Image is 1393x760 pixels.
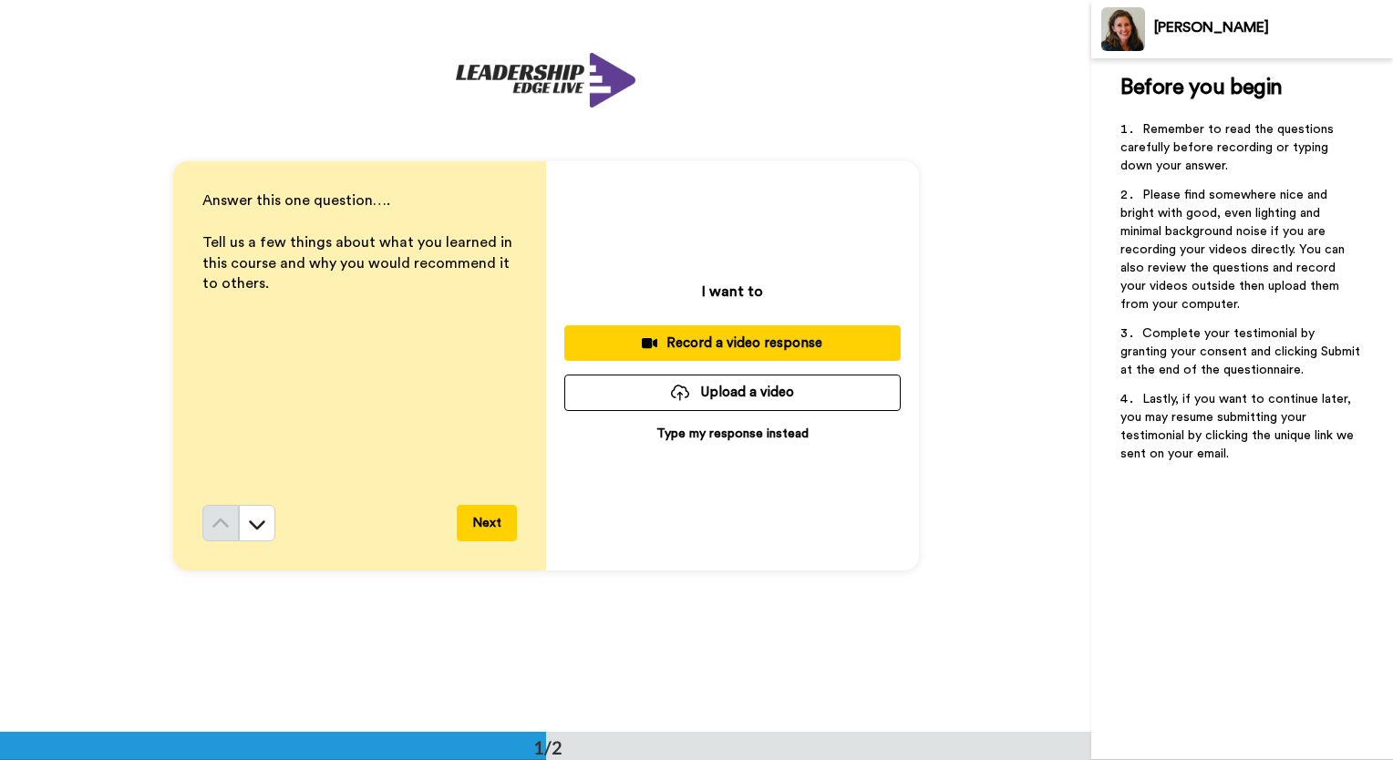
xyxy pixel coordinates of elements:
[564,325,901,361] button: Record a video response
[579,334,886,353] div: Record a video response
[1101,7,1145,51] img: Profile Image
[1120,123,1337,172] span: Remember to read the questions carefully before recording or typing down your answer.
[1120,77,1282,98] span: Before you begin
[202,193,390,208] span: Answer this one question….
[1154,19,1392,36] div: [PERSON_NAME]
[702,281,763,303] p: I want to
[504,734,592,760] div: 1/2
[202,235,516,292] span: Tell us a few things about what you learned in this course and why you would recommend it to others.
[457,505,517,541] button: Next
[1120,189,1348,311] span: Please find somewhere nice and bright with good, even lighting and minimal background noise if yo...
[1120,327,1364,376] span: Complete your testimonial by granting your consent and clicking Submit at the end of the question...
[564,375,901,410] button: Upload a video
[1120,393,1357,460] span: Lastly, if you want to continue later, you may resume submitting your testimonial by clicking the...
[656,425,809,443] p: Type my response instead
